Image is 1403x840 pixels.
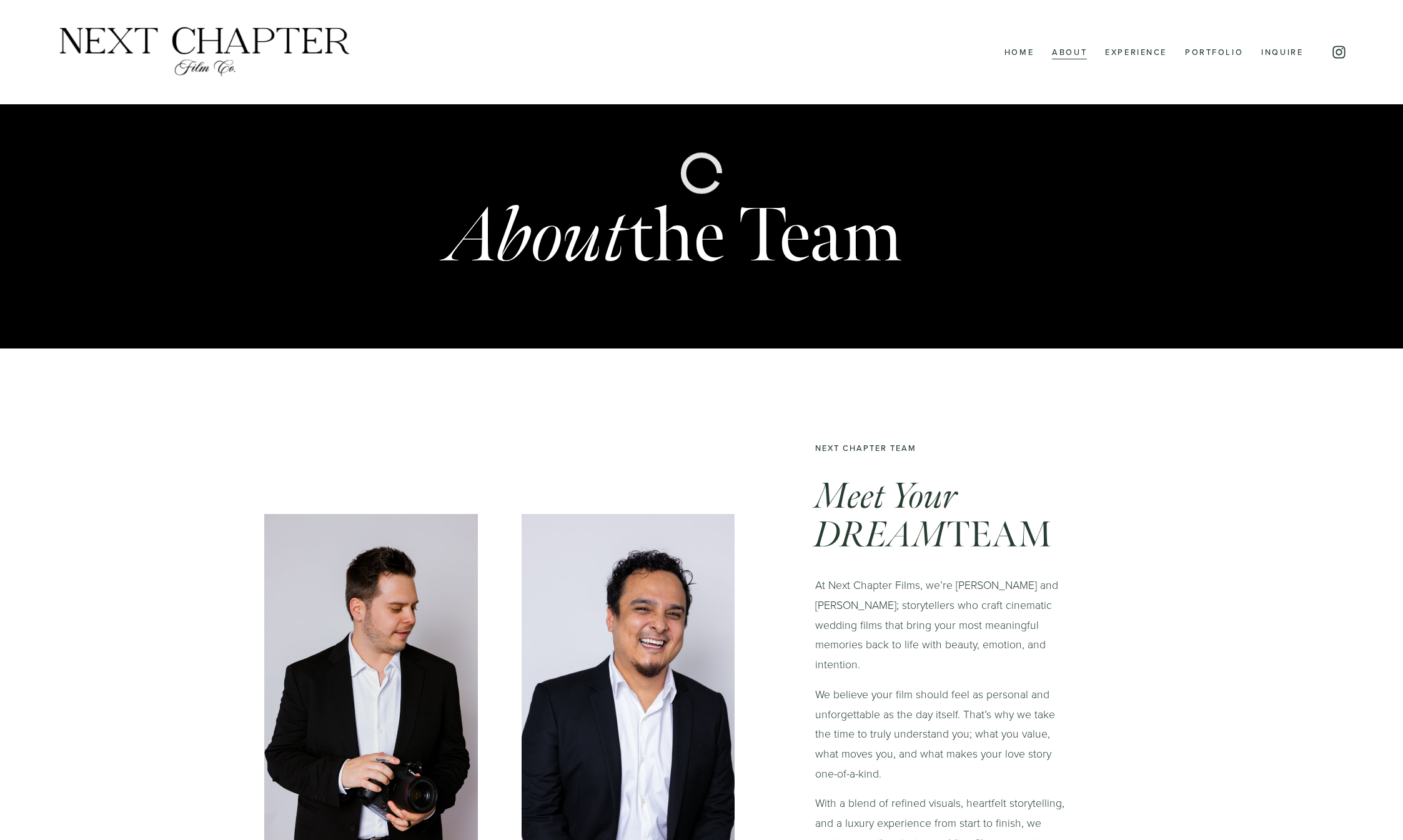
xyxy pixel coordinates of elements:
[1185,44,1243,61] a: Portfolio
[1261,44,1303,61] a: Inquire
[447,189,628,285] em: About
[815,474,964,558] em: Meet Your DREAM
[447,198,902,275] h1: the Team
[1052,44,1087,61] a: About
[815,575,1065,674] p: At Next Chapter Films, we’re [PERSON_NAME] and [PERSON_NAME]; storytellers who craft cinematic we...
[1004,44,1034,61] a: Home
[1105,44,1167,61] a: Experience
[56,25,353,79] img: Next Chapter Film Co.
[1331,44,1347,60] a: Instagram
[815,684,1065,783] p: We believe your film should feel as personal and unforgettable as the day itself. That’s why we t...
[815,477,1065,556] h2: TEAM
[815,442,916,453] code: Next Chapter Team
